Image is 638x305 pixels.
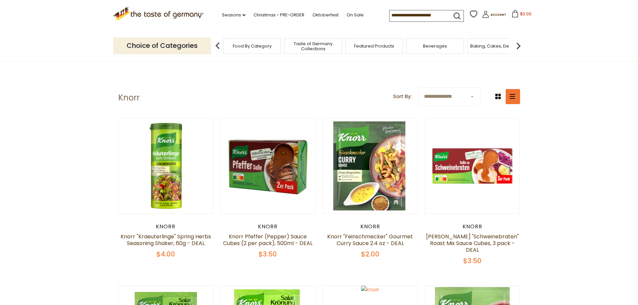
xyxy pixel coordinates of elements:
a: Beverages [423,44,447,49]
a: Baking, Cakes, Desserts [470,44,522,49]
div: Knorr [118,223,214,230]
div: Knorr [425,223,520,230]
span: $2.00 [361,249,379,259]
img: next arrow [512,39,525,53]
a: Oktoberfest [312,11,339,19]
a: Knorr Pfeffer (Pepper) Sauce Cubes (2 per pack), 500ml - DEAL [223,233,312,247]
a: Christmas - PRE-ORDER [254,11,304,19]
a: Featured Products [354,44,394,49]
div: Knorr [220,223,316,230]
a: Seasons [222,11,245,19]
img: Knorr [119,119,213,213]
span: $3.50 [463,256,482,265]
img: Knorr [425,119,520,213]
img: Knorr [221,119,315,213]
a: Account [482,11,506,20]
div: Knorr [323,223,418,230]
p: Choice of Categories [113,37,211,54]
a: Food By Category [233,44,272,49]
img: Knorr [361,286,379,294]
a: Taste of Germany Collections [286,41,340,51]
span: $4.00 [156,249,175,259]
button: $0.00 [507,10,536,20]
img: Knorr [323,119,418,213]
span: $3.50 [259,249,277,259]
a: On Sale [347,11,364,19]
a: Knorr "Feinschmecker" Gourmet Curry Sauce 2.4 oz - DEAL [327,233,413,247]
label: Sort By: [393,92,412,101]
span: $0.00 [520,11,531,17]
img: previous arrow [211,39,224,53]
span: Account [491,13,506,17]
a: [PERSON_NAME] "Schweinebraten" Roast Mix Sauce Cubes, 3 pack - DEAL [426,233,519,254]
a: Knorr "Kraeuterlinge" Spring Herbs Seasoning Shaker, 60g - DEAL [121,233,211,247]
h1: Knorr [118,93,140,103]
